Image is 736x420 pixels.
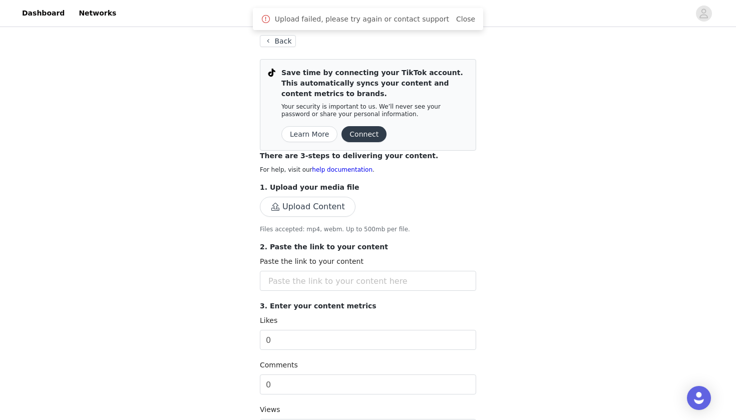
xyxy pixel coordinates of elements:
[699,6,708,22] div: avatar
[260,242,476,252] p: 2. Paste the link to your content
[281,126,337,142] button: Learn More
[281,103,468,118] p: Your security is important to us. We’ll never see your password or share your personal information.
[260,257,363,265] label: Paste the link to your content
[260,361,298,369] label: Comments
[687,386,711,410] div: Open Intercom Messenger
[260,182,476,193] p: 1. Upload your media file
[16,2,71,25] a: Dashboard
[260,197,355,217] button: Upload Content
[260,316,277,324] label: Likes
[260,271,476,291] input: Paste the link to your content here
[260,165,476,174] p: For help, visit our .
[456,15,475,23] a: Close
[260,226,410,233] span: Files accepted: mp4, webm. Up to 500mb per file.
[260,35,296,47] button: Back
[275,14,449,25] span: Upload failed, please try again or contact support
[260,405,280,413] label: Views
[312,166,373,173] a: help documentation
[260,203,355,211] span: Upload Content
[341,126,387,142] button: Connect
[73,2,122,25] a: Networks
[260,151,476,161] p: There are 3-steps to delivering your content.
[281,68,468,99] p: Save time by connecting your TikTok account. This automatically syncs your content and content me...
[260,301,476,311] p: 3. Enter your content metrics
